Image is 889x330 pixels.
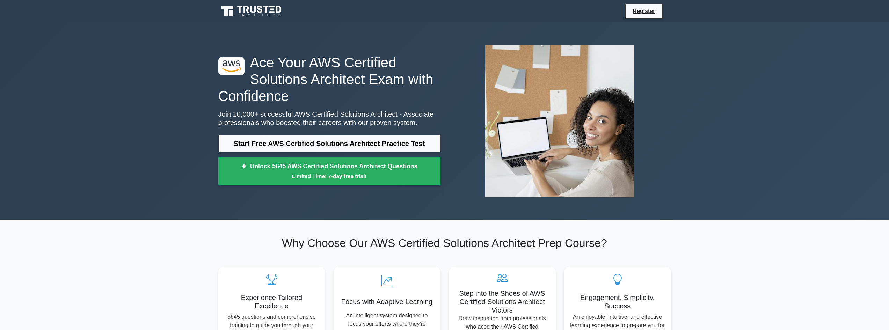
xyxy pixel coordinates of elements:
a: Register [628,7,659,15]
a: Unlock 5645 AWS Certified Solutions Architect QuestionsLimited Time: 7-day free trial! [218,157,440,185]
h1: Ace Your AWS Certified Solutions Architect Exam with Confidence [218,54,440,104]
h5: Engagement, Simplicity, Success [570,293,665,310]
p: Join 10,000+ successful AWS Certified Solutions Architect - Associate professionals who boosted t... [218,110,440,127]
h2: Why Choose Our AWS Certified Solutions Architect Prep Course? [218,236,671,250]
h5: Experience Tailored Excellence [224,293,320,310]
a: Start Free AWS Certified Solutions Architect Practice Test [218,135,440,152]
small: Limited Time: 7-day free trial! [227,172,432,180]
h5: Step into the Shoes of AWS Certified Solutions Architect Victors [454,289,550,314]
h5: Focus with Adaptive Learning [339,298,435,306]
